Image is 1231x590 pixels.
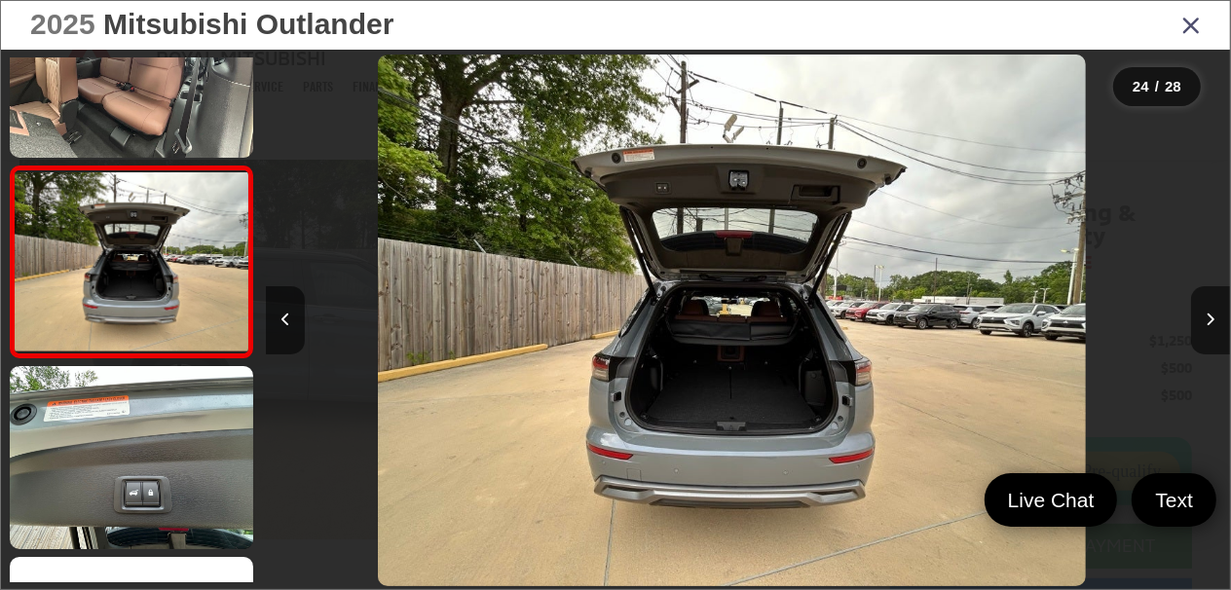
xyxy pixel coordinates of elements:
span: Text [1145,487,1203,513]
button: Next image [1191,286,1230,354]
img: 2025 Mitsubishi Outlander SEL [378,55,1086,585]
div: 2025 Mitsubishi Outlander SEL 23 [249,55,1213,585]
span: 24 [1133,78,1149,94]
button: Previous image [266,286,305,354]
span: 28 [1165,78,1181,94]
img: 2025 Mitsubishi Outlander SEL [7,364,255,551]
i: Close gallery [1181,12,1201,37]
span: / [1153,80,1161,93]
span: 2025 [30,8,95,40]
span: Live Chat [998,487,1104,513]
span: Mitsubishi Outlander [103,8,393,40]
a: Live Chat [985,473,1118,527]
img: 2025 Mitsubishi Outlander SEL [13,172,251,351]
a: Text [1132,473,1216,527]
